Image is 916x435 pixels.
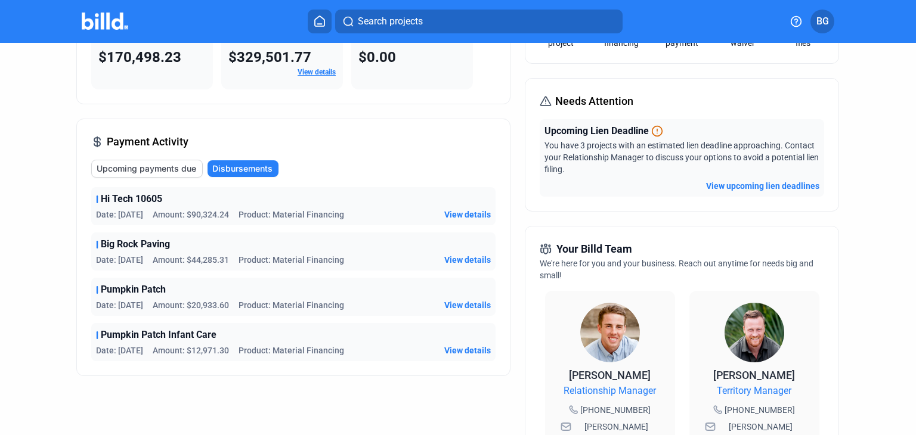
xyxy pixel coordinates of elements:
span: Product: Material Financing [239,299,344,311]
button: View details [444,254,491,266]
span: $329,501.77 [228,49,311,66]
span: Your Billd Team [556,241,632,257]
span: Big Rock Paving [101,237,170,251]
span: $170,498.23 [98,49,181,66]
span: Product: Material Financing [239,344,344,356]
span: Search projects [358,14,423,29]
span: $0.00 [358,49,396,66]
span: [PERSON_NAME] [713,369,795,381]
span: Payment Activity [107,133,188,150]
span: Disbursements [212,163,273,175]
span: [PHONE_NUMBER] [580,404,651,416]
span: BG [816,14,829,29]
img: Territory Manager [725,303,784,362]
span: [PHONE_NUMBER] [725,404,795,416]
span: Amount: $12,971.30 [153,344,229,356]
button: Upcoming payments due [91,160,203,178]
button: Disbursements [208,160,278,177]
img: Relationship Manager [580,303,640,362]
span: Upcoming Lien Deadline [544,124,649,138]
button: Search projects [335,10,623,33]
span: Date: [DATE] [96,299,143,311]
span: Territory Manager [717,384,791,398]
span: Relationship Manager [564,384,656,398]
img: Billd Company Logo [82,13,129,30]
span: You have 3 projects with an estimated lien deadline approaching. Contact your Relationship Manage... [544,141,819,174]
span: Needs Attention [555,93,633,110]
span: Amount: $90,324.24 [153,209,229,220]
span: [PERSON_NAME] [569,369,651,381]
span: Pumpkin Patch Infant Care [101,328,216,342]
span: Date: [DATE] [96,209,143,220]
span: Upcoming payments due [97,163,196,175]
span: Hi Tech 10605 [101,192,162,206]
span: Product: Material Financing [239,254,344,266]
button: View details [444,209,491,220]
span: Pumpkin Patch [101,282,166,297]
span: We're here for you and your business. Reach out anytime for needs big and small! [540,259,813,280]
a: View details [298,68,336,76]
span: Amount: $20,933.60 [153,299,229,311]
button: BG [810,10,834,33]
span: Date: [DATE] [96,344,143,356]
button: View details [444,299,491,311]
span: Amount: $44,285.31 [153,254,229,266]
button: View upcoming lien deadlines [706,180,819,192]
span: Product: Material Financing [239,209,344,220]
button: View details [444,344,491,356]
span: Date: [DATE] [96,254,143,266]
